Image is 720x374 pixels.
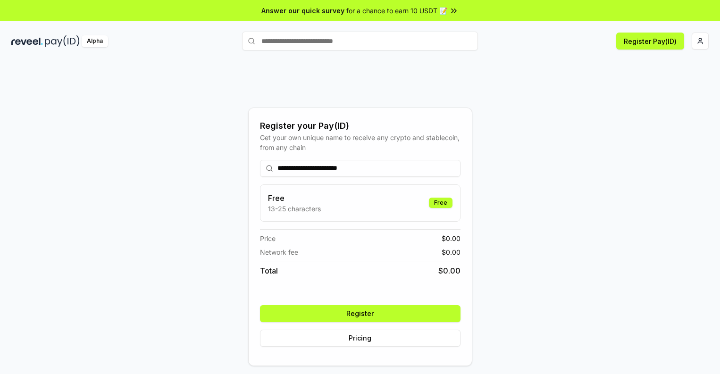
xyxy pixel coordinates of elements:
[268,192,321,204] h3: Free
[261,6,344,16] span: Answer our quick survey
[438,265,460,276] span: $ 0.00
[45,35,80,47] img: pay_id
[260,330,460,347] button: Pricing
[442,247,460,257] span: $ 0.00
[260,119,460,133] div: Register your Pay(ID)
[429,198,452,208] div: Free
[260,233,276,243] span: Price
[442,233,460,243] span: $ 0.00
[260,247,298,257] span: Network fee
[260,305,460,322] button: Register
[11,35,43,47] img: reveel_dark
[82,35,108,47] div: Alpha
[346,6,447,16] span: for a chance to earn 10 USDT 📝
[268,204,321,214] p: 13-25 characters
[260,133,460,152] div: Get your own unique name to receive any crypto and stablecoin, from any chain
[260,265,278,276] span: Total
[616,33,684,50] button: Register Pay(ID)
